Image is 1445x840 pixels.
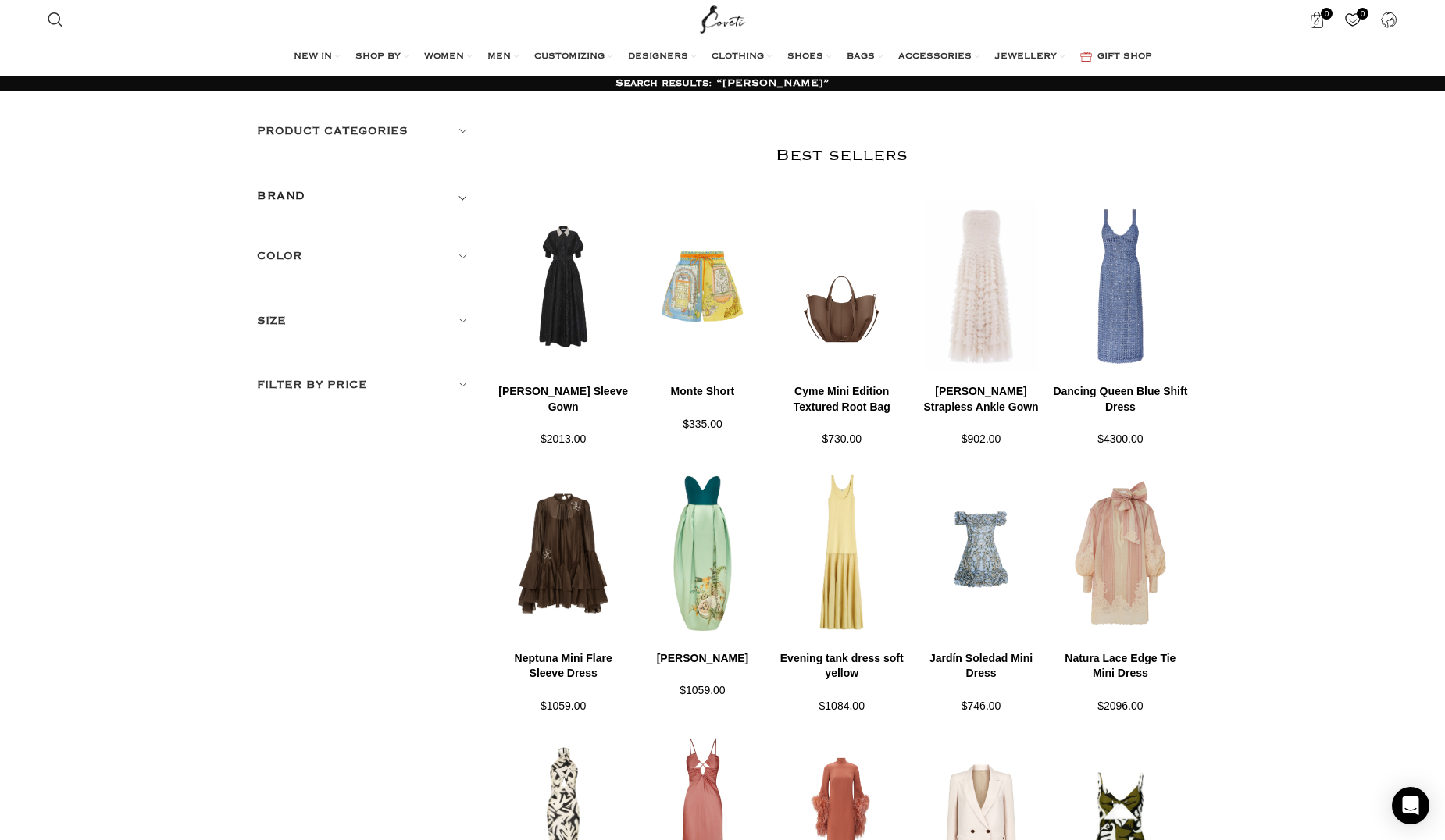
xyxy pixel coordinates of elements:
[635,651,770,667] h4: [PERSON_NAME]
[496,651,631,715] a: Neptuna Mini Flare Sleeve Dress $1059.00
[1053,384,1188,415] h4: Dancing Queen Blue Shift Dress
[541,699,586,712] span: $1059.00
[257,187,473,215] div: Toggle filter
[635,384,770,400] h4: Monte Short
[962,699,1001,712] span: $746.00
[774,651,909,715] a: Evening tank dress soft yellow $1084.00
[913,651,1048,715] a: Jardín Soledad Mini Dress $746.00
[1337,4,1369,35] div: My Wishlist
[774,651,909,682] h4: Evening tank dress soft yellow
[898,41,979,73] a: ACCESSORIES
[424,41,472,73] a: WOMEN
[294,41,340,73] a: NEW IN
[496,146,1189,166] h2: Best sellers
[898,51,972,63] span: ACCESSORIES
[913,384,1048,448] a: [PERSON_NAME] Strapless Ankle Gown $902.00
[774,193,909,380] img: Polene-73.png
[257,312,473,329] h5: Size
[40,4,71,35] a: Search
[257,376,473,393] h5: Filter by price
[496,193,631,380] img: Rebecca-Vallance-Esther-Short-Sleeve-Gown-7-scaled.jpg
[424,51,464,63] span: WOMEN
[995,51,1057,63] span: JEWELLERY
[534,41,612,73] a: CUSTOMIZING
[712,41,772,73] a: CLOTHING
[355,41,409,73] a: SHOP BY
[680,684,725,696] span: $1059.00
[819,699,865,712] span: $1084.00
[847,41,883,73] a: BAGS
[1097,699,1143,712] span: $2096.00
[496,460,631,647] img: Alemais-Neptuna-Mini-Flare-Sleeve-Dress.jpg
[1357,8,1368,20] span: 0
[1097,432,1143,445] span: $4300.00
[628,41,696,73] a: DESIGNERS
[913,651,1048,682] h4: Jardín Soledad Mini Dress
[913,384,1048,415] h4: [PERSON_NAME] Strapless Ankle Gown
[1321,8,1333,20] span: 0
[1053,460,1188,647] img: Zimmermann-Natura-Lace-Edge-Tie-Mini-Dress.jpg
[487,51,511,63] span: MEN
[40,41,1405,73] div: Main navigation
[683,418,722,430] span: $335.00
[774,384,909,415] h4: Cyme Mini Edition Textured Root Bag
[1053,651,1188,682] h4: Natura Lace Edge Tie Mini Dress
[712,51,764,63] span: CLOTHING
[487,41,519,73] a: MEN
[635,193,770,380] img: Alemais-Monte-Short-3.jpg
[355,51,401,63] span: SHOP BY
[1392,787,1429,824] div: Open Intercom Messenger
[496,384,631,415] h4: [PERSON_NAME] Sleeve Gown
[1080,52,1092,62] img: GiftBag
[995,41,1065,73] a: JEWELLERY
[697,12,749,25] a: Site logo
[1097,51,1152,63] span: GIFT SHOP
[1053,193,1188,380] img: Markarian-Dancing-Queen-Blue-Shift-Dress-scaled.jpg
[257,123,473,140] h5: Product categories
[913,460,1048,647] img: Agua-By-Agua-Bendita-Jardin-Soledad-Mini-Dress-scaled.jpg
[534,51,605,63] span: CUSTOMIZING
[257,247,473,265] h5: Color
[847,51,875,63] span: BAGS
[615,77,830,91] h1: Search results: “[PERSON_NAME]”
[635,384,770,432] a: Monte Short $335.00
[628,51,688,63] span: DESIGNERS
[635,651,770,699] a: [PERSON_NAME] $1059.00
[1053,651,1188,715] a: Natura Lace Edge Tie Mini Dress $2096.00
[1337,4,1369,35] a: 0
[635,460,770,647] img: Alemais-Anita-Gown.jpg
[1080,41,1152,73] a: GIFT SHOP
[496,384,631,448] a: [PERSON_NAME] Sleeve Gown $2013.00
[913,193,1048,380] img: Needle-and-Thread-Hattie-Ruffle-Strapless-Ankle-Gown-3.jpg
[774,384,909,448] a: Cyme Mini Edition Textured Root Bag $730.00
[822,432,862,445] span: $730.00
[787,41,831,73] a: SHOES
[294,51,332,63] span: NEW IN
[1301,4,1333,35] a: 0
[1053,384,1188,448] a: Dancing Queen Blue Shift Dress $4300.00
[962,432,1001,445] span: $902.00
[541,432,586,445] span: $2013.00
[496,651,631,682] h4: Neptuna Mini Flare Sleeve Dress
[774,460,909,647] img: Toteme-Evening-tank-dress-soft-yellow-541928_nobg.png
[787,51,823,63] span: SHOES
[257,187,305,205] h5: BRAND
